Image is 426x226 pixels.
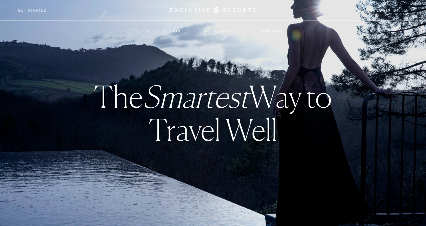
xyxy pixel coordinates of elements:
[249,21,290,41] a: Community
[358,7,391,13] a: Member Login
[197,21,239,41] a: Membership
[18,7,47,13] a: Get Started
[143,78,249,115] em: Smartest
[136,21,187,41] a: The Collection
[143,78,332,148] strong: Way to Travel Well
[85,80,341,146] h3: The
